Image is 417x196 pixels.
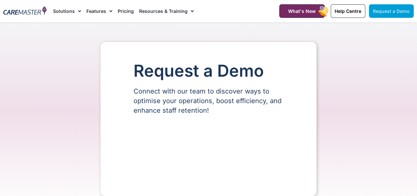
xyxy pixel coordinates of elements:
span: Help Centre [335,8,361,14]
a: Help Centre [331,4,365,18]
h1: Request a Demo [134,62,283,80]
p: Connect with our team to discover ways to optimise your operations, boost efficiency, and enhance... [134,87,283,115]
span: What's New [288,8,316,14]
iframe: Form 0 [134,127,283,176]
a: What's New [279,4,325,18]
span: Request a Demo [373,8,410,14]
img: CareMaster Logo [3,6,46,16]
a: Request a Demo [369,4,414,18]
